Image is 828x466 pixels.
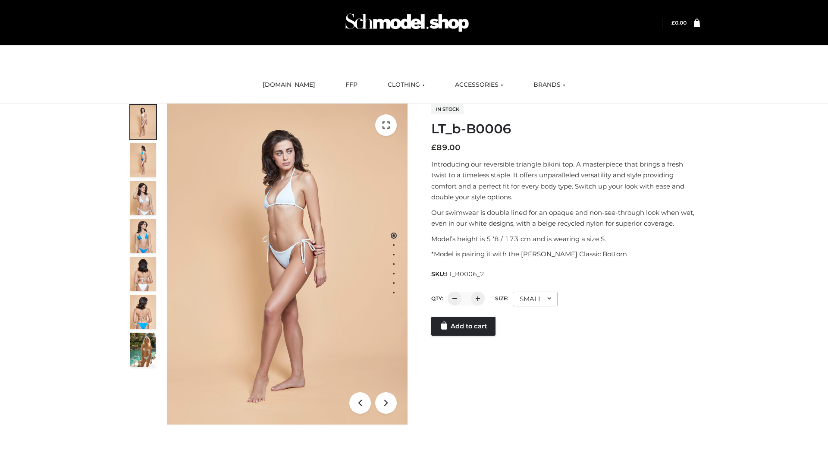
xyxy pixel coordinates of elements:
[431,143,461,152] bdi: 89.00
[130,257,156,291] img: ArielClassicBikiniTop_CloudNine_AzureSky_OW114ECO_7-scaled.jpg
[431,104,464,114] span: In stock
[495,295,508,302] label: Size:
[431,159,700,203] p: Introducing our reversible triangle bikini top. A masterpiece that brings a fresh twist to a time...
[431,295,443,302] label: QTY:
[513,292,558,306] div: SMALL
[130,143,156,177] img: ArielClassicBikiniTop_CloudNine_AzureSky_OW114ECO_2-scaled.jpg
[130,105,156,139] img: ArielClassicBikiniTop_CloudNine_AzureSky_OW114ECO_1-scaled.jpg
[381,76,431,94] a: CLOTHING
[130,333,156,367] img: Arieltop_CloudNine_AzureSky2.jpg
[671,19,687,26] bdi: 0.00
[256,76,322,94] a: [DOMAIN_NAME]
[130,295,156,329] img: ArielClassicBikiniTop_CloudNine_AzureSky_OW114ECO_8-scaled.jpg
[130,219,156,253] img: ArielClassicBikiniTop_CloudNine_AzureSky_OW114ECO_4-scaled.jpg
[431,143,436,152] span: £
[167,104,408,425] img: LT_b-B0006
[445,270,484,278] span: LT_B0006_2
[527,76,572,94] a: BRANDS
[431,233,700,245] p: Model’s height is 5 ‘8 / 173 cm and is wearing a size S.
[431,121,700,137] h1: LT_b-B0006
[431,207,700,229] p: Our swimwear is double lined for an opaque and non-see-through look when wet, even in our white d...
[431,269,485,279] span: SKU:
[448,76,510,94] a: ACCESSORIES
[671,19,687,26] a: £0.00
[130,181,156,215] img: ArielClassicBikiniTop_CloudNine_AzureSky_OW114ECO_3-scaled.jpg
[671,19,675,26] span: £
[342,6,472,40] img: Schmodel Admin 964
[431,317,496,336] a: Add to cart
[431,249,700,260] p: *Model is pairing it with the [PERSON_NAME] Classic Bottom
[339,76,364,94] a: FFP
